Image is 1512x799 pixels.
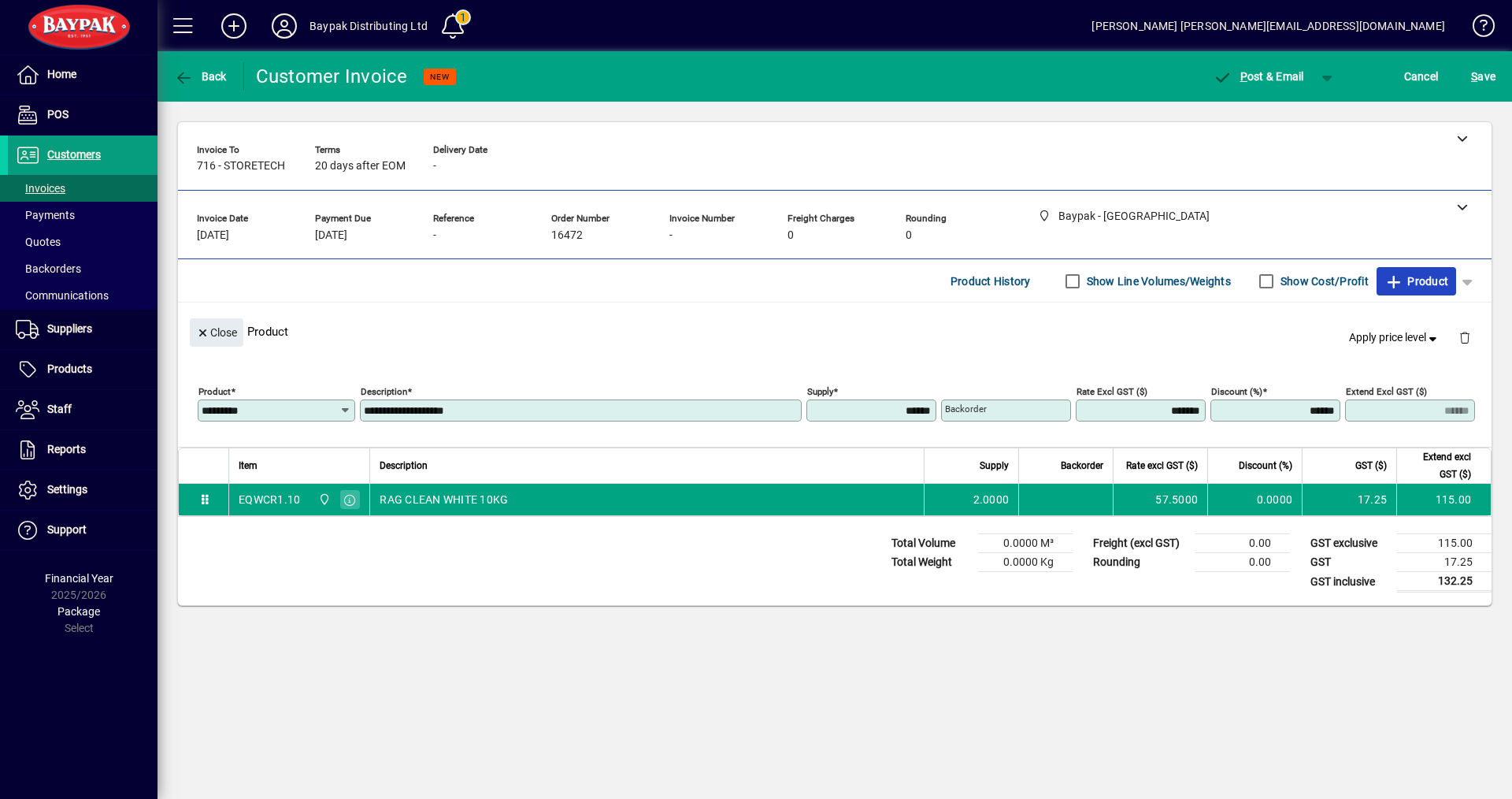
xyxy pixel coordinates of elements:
span: Settings [47,483,87,496]
button: Back [170,62,231,91]
label: Show Cost/Profit [1277,273,1369,289]
app-page-header-button: Back [157,62,244,91]
span: RAG CLEAN WHITE 10KG [380,492,508,507]
span: S [1471,70,1477,83]
td: Rounding [1085,553,1195,572]
td: 0.0000 M³ [978,534,1073,553]
td: 17.25 [1397,553,1492,572]
span: 20 days after EOM [315,160,406,173]
a: Backorders [8,255,157,282]
span: Backorder [1061,457,1103,474]
a: POS [8,95,157,135]
span: 16472 [551,229,583,242]
button: Save [1467,62,1499,91]
span: Financial Year [45,572,113,585]
span: Rate excl GST ($) [1126,457,1198,474]
td: GST inclusive [1303,572,1397,592]
span: NEW [430,72,450,82]
span: Supply [980,457,1009,474]
td: Total Weight [884,553,978,572]
button: Delete [1446,318,1484,356]
mat-label: Discount (%) [1211,386,1262,397]
span: [DATE] [197,229,229,242]
span: Baypak - Onekawa [314,491,332,508]
a: Invoices [8,175,157,202]
a: Quotes [8,229,157,255]
span: - [433,160,436,173]
span: ost & Email [1213,70,1304,83]
mat-label: Description [361,386,407,397]
mat-label: Backorder [945,403,987,414]
span: GST ($) [1355,457,1387,474]
span: Close [196,320,237,346]
div: Baypak Distributing Ltd [309,13,428,39]
td: 17.25 [1302,484,1396,515]
button: Product History [944,267,1037,295]
span: Customers [47,148,101,161]
span: - [669,229,673,242]
button: Post & Email [1205,62,1312,91]
div: 57.5000 [1123,492,1198,507]
span: Product History [951,269,1031,294]
td: Freight (excl GST) [1085,534,1195,553]
a: Home [8,55,157,95]
span: ave [1471,64,1495,89]
button: Product [1377,267,1456,295]
a: Products [8,350,157,389]
a: Reports [8,430,157,470]
span: Back [174,70,227,83]
span: Suppliers [47,322,92,335]
a: Suppliers [8,310,157,349]
a: Knowledge Base [1461,3,1492,54]
a: Settings [8,470,157,510]
span: Support [47,523,87,536]
mat-label: Product [198,386,231,397]
button: Add [209,12,259,40]
span: 0 [906,229,912,242]
mat-label: Rate excl GST ($) [1077,386,1147,397]
span: Payments [16,209,75,221]
span: Invoices [16,182,65,195]
span: Discount (%) [1239,457,1292,474]
span: Staff [47,403,72,415]
span: Apply price level [1349,329,1440,346]
span: Home [47,68,76,80]
span: Backorders [16,262,81,275]
span: - [433,229,436,242]
td: GST [1303,553,1397,572]
label: Show Line Volumes/Weights [1084,273,1231,289]
mat-label: Supply [807,386,833,397]
span: 0 [787,229,794,242]
span: 2.0000 [973,492,1010,507]
span: P [1240,70,1247,83]
td: GST exclusive [1303,534,1397,553]
span: Communications [16,289,109,302]
span: [DATE] [315,229,347,242]
td: 132.25 [1397,572,1492,592]
span: POS [47,108,69,121]
a: Communications [8,282,157,309]
a: Staff [8,390,157,429]
button: Close [190,318,243,347]
span: Extend excl GST ($) [1406,448,1471,483]
span: 716 - STORETECH [197,160,285,173]
span: Product [1384,269,1448,294]
div: [PERSON_NAME] [PERSON_NAME][EMAIL_ADDRESS][DOMAIN_NAME] [1091,13,1445,39]
div: Customer Invoice [256,64,408,89]
app-page-header-button: Close [186,325,247,339]
span: Item [239,457,258,474]
td: 0.00 [1195,534,1290,553]
button: Apply price level [1343,324,1447,352]
td: Total Volume [884,534,978,553]
span: Package [57,605,100,618]
a: Payments [8,202,157,229]
span: Cancel [1404,64,1439,89]
span: Description [380,457,428,474]
span: Reports [47,443,86,455]
span: Quotes [16,236,61,248]
button: Cancel [1400,62,1443,91]
td: 115.00 [1396,484,1491,515]
div: Product [178,303,1492,360]
td: 0.0000 [1207,484,1302,515]
mat-label: Extend excl GST ($) [1346,386,1427,397]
